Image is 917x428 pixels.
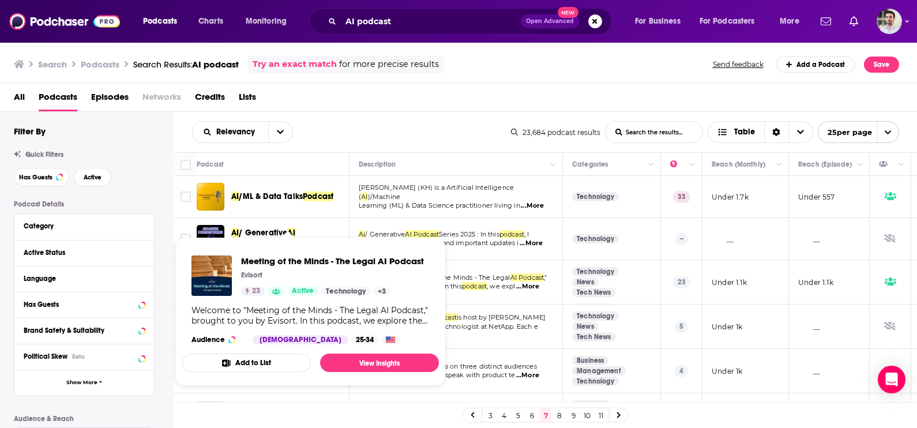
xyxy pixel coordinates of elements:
[341,12,521,31] input: Search podcasts, credits, & more...
[74,168,111,186] button: Active
[581,408,593,422] a: 10
[764,122,788,142] div: Sort Direction
[712,192,749,202] p: Under 1.7k
[241,256,424,266] span: Meeting of the Minds - The Legal AI Podcast
[143,13,177,29] span: Podcasts
[572,356,608,365] a: Business
[14,88,25,111] a: All
[231,227,345,250] a: AI/ GenerativeAI PodcastSeries 2025
[845,12,863,31] a: Show notifications dropdown
[14,415,155,423] p: Audience & Reach
[484,408,496,422] a: 3
[241,271,262,280] p: Evisort
[24,219,145,233] button: Category
[512,408,524,422] a: 5
[627,12,695,31] button: open menu
[182,354,311,372] button: Add to List
[798,192,835,202] p: Under 557
[878,366,905,393] div: Open Intercom Messenger
[572,277,599,287] a: News
[303,192,333,201] span: Podcast
[24,245,145,260] button: Active Status
[351,335,378,344] div: 25-34
[359,183,514,201] span: [PERSON_NAME] (KH) is a Artificial Intelligence (
[192,59,239,70] span: AI podcast
[268,122,292,142] button: open menu
[72,353,85,361] div: Beta
[499,230,524,238] span: podcast
[546,158,560,172] button: Column Actions
[287,287,318,296] a: Active
[772,158,786,172] button: Column Actions
[24,297,145,311] button: Has Guests
[510,273,544,281] span: AI Podcast
[14,370,154,396] button: Show More
[239,88,256,111] a: Lists
[798,234,820,244] p: __
[572,332,616,341] a: Tech News
[191,256,232,296] img: Meeting of the Minds - The Legal AI Podcast
[24,222,137,230] div: Category
[673,191,690,202] p: 33
[197,183,224,211] a: AI/ML & Data Talks Podcast
[526,408,538,422] a: 6
[359,157,396,171] div: Description
[709,59,767,69] button: Send feedback
[780,13,799,29] span: More
[253,58,337,71] a: Try an exact match
[253,335,348,344] div: [DEMOGRAPHIC_DATA]
[24,323,145,337] button: Brand Safety & Suitability
[239,192,303,201] span: /ML & Data Talks
[511,128,600,137] div: 23,684 podcast results
[818,123,872,141] span: 25 per page
[24,352,67,361] span: Political Skew
[712,234,734,244] p: __
[487,282,516,290] span: , we expl
[877,9,902,34] button: Show profile menu
[373,287,390,296] a: +3
[198,13,223,29] span: Charts
[252,286,260,297] span: 23
[24,326,135,335] div: Brand Safety & Suitability
[734,128,755,136] span: Table
[91,88,129,111] span: Episodes
[133,59,239,70] div: Search Results:
[84,174,102,181] span: Active
[320,354,439,372] a: View Insights
[39,88,77,111] a: Podcasts
[572,400,609,410] a: Comedy
[700,13,755,29] span: For Podcasters
[14,126,46,137] h2: Filter By
[197,225,224,253] img: AI / Generative AI Podcast Series 2025
[25,151,63,159] span: Quick Filters
[864,57,899,73] button: Save
[798,157,852,171] div: Reach (Episode)
[675,321,688,332] p: 5
[572,311,619,321] a: Technology
[635,13,681,29] span: For Business
[568,408,579,422] a: 9
[673,276,690,288] p: 23
[708,121,813,143] button: Choose View
[554,408,565,422] a: 8
[675,233,688,245] p: --
[572,267,619,276] a: Technology
[239,228,287,238] span: / Generative
[81,59,119,70] h3: Podcasts
[670,157,686,171] div: Power Score
[246,13,287,29] span: Monitoring
[9,10,120,32] a: Podchaser - Follow, Share and Rate Podcasts
[231,191,333,202] a: AI/ML & Data TalksPodcast
[572,322,599,331] a: News
[133,59,239,70] a: Search Results:AI podcast
[231,228,295,249] span: AI Podcast
[321,287,370,296] a: Technology
[675,365,688,377] p: 4
[853,158,867,172] button: Column Actions
[816,12,836,31] a: Show notifications dropdown
[238,12,302,31] button: open menu
[195,88,225,111] a: Credits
